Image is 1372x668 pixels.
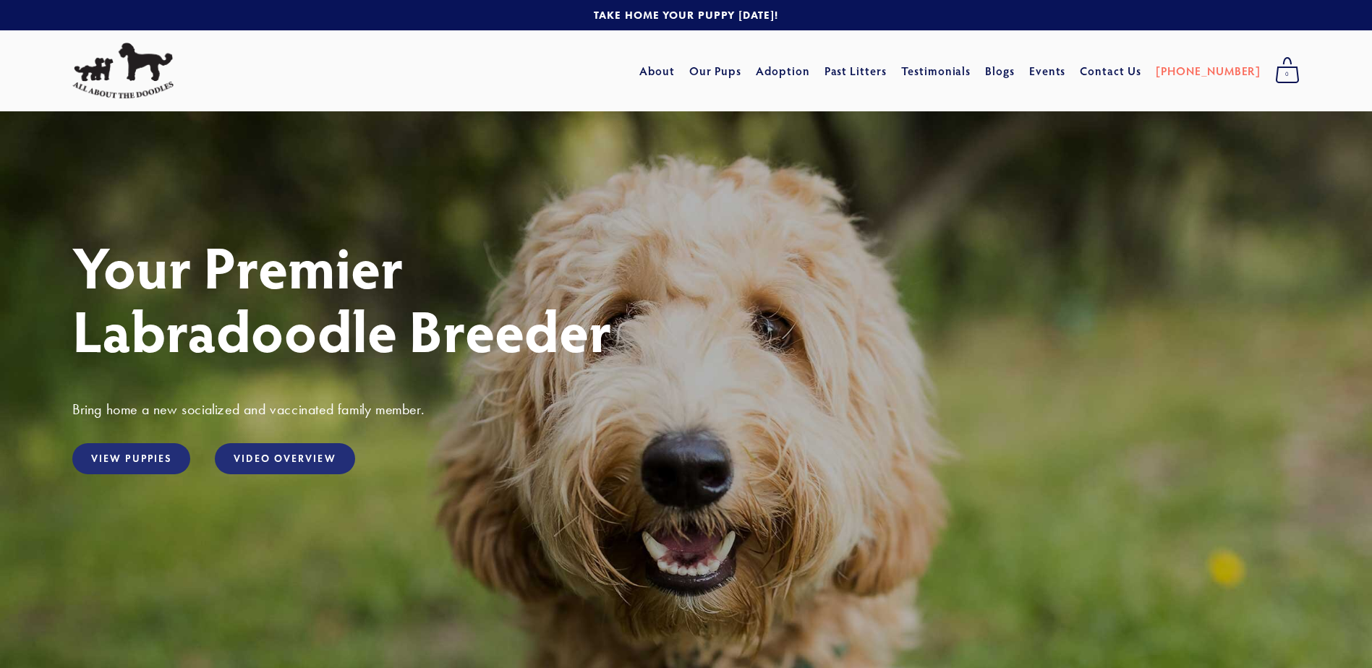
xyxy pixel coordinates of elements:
h1: Your Premier Labradoodle Breeder [72,234,1300,361]
span: 0 [1275,65,1300,84]
a: Our Pups [689,58,742,84]
a: Past Litters [825,63,887,78]
a: Video Overview [215,443,354,474]
a: [PHONE_NUMBER] [1156,58,1261,84]
a: Blogs [985,58,1015,84]
a: Contact Us [1080,58,1141,84]
a: Events [1029,58,1066,84]
img: All About The Doodles [72,43,174,99]
a: Testimonials [901,58,971,84]
a: Adoption [756,58,810,84]
a: About [639,58,675,84]
a: 0 items in cart [1268,53,1307,89]
h3: Bring home a new socialized and vaccinated family member. [72,400,1300,419]
a: View Puppies [72,443,190,474]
